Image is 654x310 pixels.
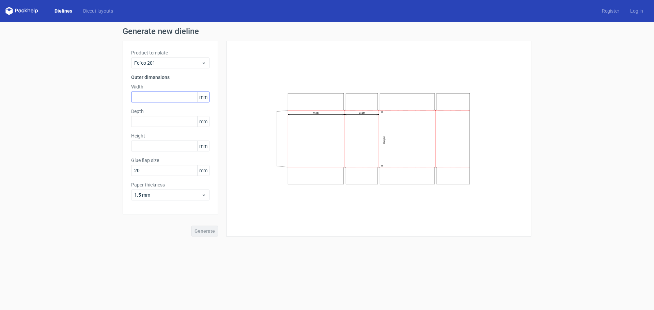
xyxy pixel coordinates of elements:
[359,112,365,114] text: Depth
[123,27,531,35] h1: Generate new dieline
[197,116,209,127] span: mm
[131,157,209,164] label: Glue flap size
[197,141,209,151] span: mm
[197,92,209,102] span: mm
[313,112,319,114] text: Width
[131,49,209,56] label: Product template
[131,181,209,188] label: Paper thickness
[131,108,209,115] label: Depth
[131,74,209,81] h3: Outer dimensions
[131,132,209,139] label: Height
[596,7,625,14] a: Register
[383,136,386,144] text: Height
[78,7,119,14] a: Diecut layouts
[131,83,209,90] label: Width
[134,192,201,198] span: 1.5 mm
[134,60,201,66] span: Fefco 201
[625,7,649,14] a: Log in
[49,7,78,14] a: Dielines
[197,165,209,176] span: mm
